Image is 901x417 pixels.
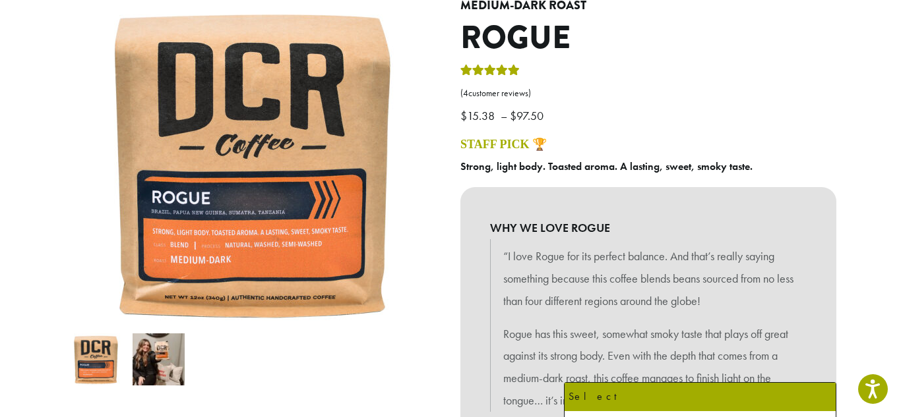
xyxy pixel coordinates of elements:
[460,159,753,173] b: Strong, light body. Toasted aroma. A lasting, sweet, smoky taste.
[503,245,793,312] p: “I love Rogue for its perfect balance. And that’s really saying something because this coffee ble...
[460,138,547,151] a: STAFF PICK 🏆
[510,108,516,123] span: $
[460,108,498,123] bdi: 15.38
[133,333,185,385] img: Rogue - Image 2
[463,88,468,99] span: 4
[501,108,507,123] span: –
[70,333,122,385] img: Rogue
[460,87,836,100] a: (4customer reviews)
[460,19,836,57] h1: Rogue
[460,108,467,123] span: $
[510,108,547,123] bdi: 97.50
[460,63,520,82] div: Rated 5.00 out of 5
[503,323,793,412] p: Rogue has this sweet, somewhat smoky taste that plays off great against its strong body. Even wit...
[565,383,836,410] li: Select
[490,217,807,239] b: WHY WE LOVE ROGUE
